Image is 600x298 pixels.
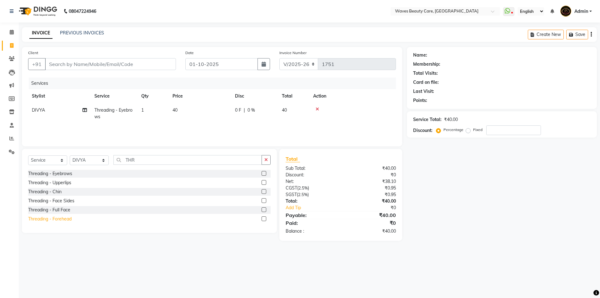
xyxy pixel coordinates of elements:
span: 40 [172,107,177,113]
label: Date [185,50,194,56]
div: ₹40.00 [341,165,400,172]
th: Stylist [28,89,91,103]
span: Total [286,156,300,162]
a: Add Tip [281,205,351,211]
th: Total [278,89,309,103]
div: ₹0.95 [341,185,400,191]
div: Service Total: [413,116,442,123]
img: Admin [560,6,571,17]
span: 1 [141,107,144,113]
div: Paid: [281,219,341,227]
a: INVOICE [29,28,52,39]
div: ( ) [281,185,341,191]
div: ₹38.10 [341,178,400,185]
th: Action [309,89,396,103]
span: 2.5% [298,192,307,197]
label: Invoice Number [279,50,307,56]
span: 0 F [235,107,241,114]
div: Membership: [413,61,440,68]
div: ₹40.00 [341,198,400,205]
div: ₹40.00 [444,116,458,123]
div: Payable: [281,211,341,219]
div: Net: [281,178,341,185]
span: 2.5% [298,185,308,190]
div: Total Visits: [413,70,438,77]
div: Card on file: [413,79,439,86]
div: ₹0 [341,172,400,178]
span: 0 % [247,107,255,114]
th: Price [169,89,231,103]
label: Client [28,50,38,56]
div: Threading - Upperlips [28,179,71,186]
div: ₹40.00 [341,211,400,219]
span: CGST [286,185,297,191]
div: Threading - Full Face [28,207,70,213]
div: ₹40.00 [341,228,400,235]
div: Threading - Chin [28,189,62,195]
div: ₹0 [341,219,400,227]
div: Threading - Face Sides [28,198,74,204]
label: Percentage [443,127,463,133]
b: 08047224946 [69,3,96,20]
div: Threading - Forehead [28,216,72,222]
div: Threading - Eyebrows [28,170,72,177]
div: Sub Total: [281,165,341,172]
label: Fixed [473,127,482,133]
span: | [244,107,245,114]
th: Disc [231,89,278,103]
span: DIVYA [32,107,45,113]
th: Qty [137,89,169,103]
div: Points: [413,97,427,104]
div: ₹0.95 [341,191,400,198]
th: Service [91,89,137,103]
button: +91 [28,58,46,70]
input: Search by Name/Mobile/Email/Code [45,58,176,70]
a: PREVIOUS INVOICES [60,30,104,36]
div: Services [29,78,401,89]
div: Name: [413,52,427,58]
div: ( ) [281,191,341,198]
span: 40 [282,107,287,113]
div: ₹0 [351,205,400,211]
div: Balance : [281,228,341,235]
span: SGST [286,192,297,197]
div: Total: [281,198,341,205]
span: Admin [574,8,588,15]
span: Threading - Eyebrows [94,107,132,119]
div: Discount: [281,172,341,178]
div: Discount: [413,127,432,134]
img: logo [16,3,59,20]
button: Create New [528,30,564,39]
input: Search or Scan [113,155,262,165]
button: Save [566,30,588,39]
div: Last Visit: [413,88,434,95]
